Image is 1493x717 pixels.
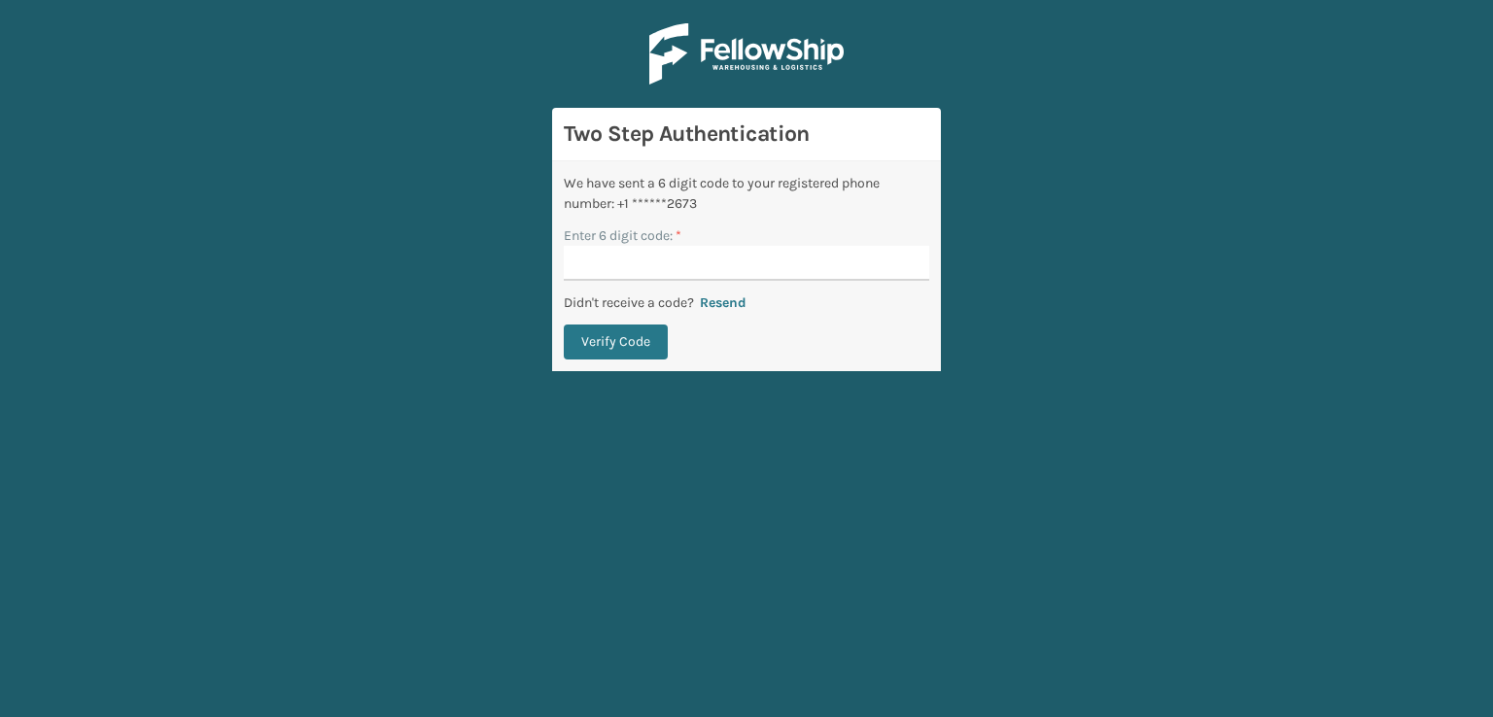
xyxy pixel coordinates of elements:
p: Didn't receive a code? [564,292,694,313]
div: We have sent a 6 digit code to your registered phone number: +1 ******2673 [564,173,929,214]
button: Verify Code [564,324,668,359]
label: Enter 6 digit code: [564,225,681,246]
h3: Two Step Authentication [564,119,929,149]
img: Logo [649,23,844,85]
button: Resend [694,294,752,312]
